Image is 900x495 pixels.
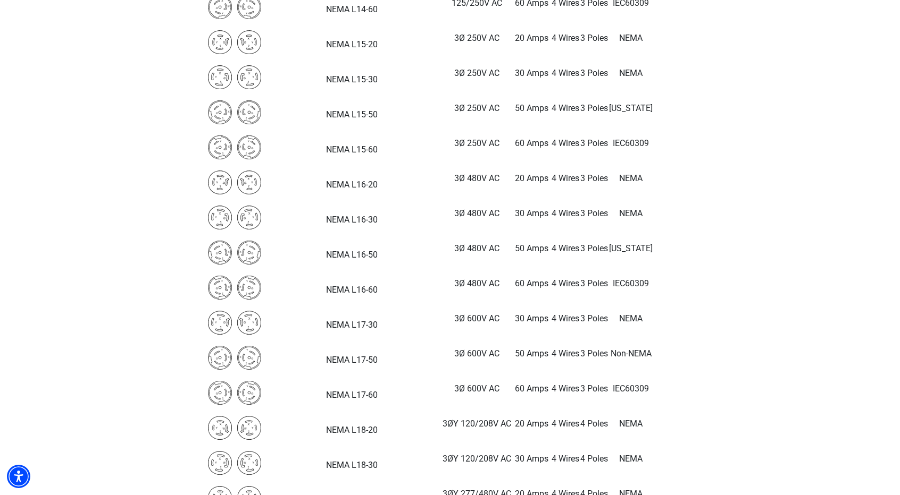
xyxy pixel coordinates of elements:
strong: NEMA L17-60 [326,390,378,400]
p: 4 Wires [552,207,579,220]
p: 3ØY 120/208V AC [443,417,511,430]
p: 4 Wires [552,102,579,115]
p: 60 Amps [512,137,551,150]
p: 3Ø 480V AC [443,207,511,220]
p: [US_STATE] [609,102,653,115]
p: 3Ø 250V AC [443,137,511,150]
p: NEMA [609,67,653,80]
p: 50 Amps [512,102,551,115]
p: NEMA [609,207,653,220]
p: 60 Amps [512,277,551,290]
p: IEC60309 [609,277,653,290]
p: 3Ø 600V AC [443,382,511,395]
img: NEMA L15-20 [208,30,261,54]
strong: NEMA L15-30 [326,74,378,84]
p: 3Ø 600V AC [443,312,511,325]
p: 4 Wires [552,32,579,45]
p: 30 Amps [512,312,551,325]
img: NEMA L17-30 [208,311,261,335]
p: 3ØY 120/208V AC [443,453,511,465]
p: 3 Poles [580,242,608,255]
p: 3 Poles [580,277,608,290]
p: 3 Poles [580,172,608,185]
p: Non-NEMA [609,347,653,360]
strong: NEMA L16-50 [326,250,378,260]
p: 4 Wires [552,137,579,150]
strong: NEMA L16-60 [326,285,378,295]
img: NEMA L16-30 [208,206,261,229]
p: 4 Wires [552,172,579,185]
p: 50 Amps [512,242,551,255]
p: 4 Wires [552,417,579,430]
p: 4 Wires [552,382,579,395]
p: 3Ø 480V AC [443,172,511,185]
p: NEMA [609,172,653,185]
strong: NEMA L17-30 [326,320,378,330]
strong: NEMA L14-60 [326,4,378,14]
p: 60 Amps [512,382,551,395]
p: [US_STATE] [609,242,653,255]
p: 4 Wires [552,453,579,465]
p: 20 Amps [512,417,551,430]
p: 3 Poles [580,382,608,395]
p: 20 Amps [512,172,551,185]
p: 4 Poles [580,417,608,430]
strong: NEMA L15-20 [326,39,378,49]
p: 30 Amps [512,67,551,80]
p: 4 Wires [552,67,579,80]
strong: NEMA L15-60 [326,144,378,155]
p: 3Ø 480V AC [443,277,511,290]
p: IEC60309 [609,382,653,395]
strong: NEMA L17-50 [326,355,378,365]
strong: NEMA L16-30 [326,215,378,225]
p: 30 Amps [512,207,551,220]
p: 3Ø 250V AC [443,32,511,45]
strong: NEMA L15-50 [326,109,378,120]
p: 3Ø 250V AC [443,67,511,80]
img: NEMA L17-60 [208,381,261,405]
p: 4 Wires [552,312,579,325]
p: 3 Poles [580,207,608,220]
p: 3Ø 250V AC [443,102,511,115]
p: 3 Poles [580,347,608,360]
p: 4 Wires [552,242,579,255]
strong: NEMA L16-20 [326,180,378,190]
p: 3 Poles [580,102,608,115]
p: 3 Poles [580,312,608,325]
img: NEMA L16-50 [208,241,261,264]
strong: NEMA L18-30 [326,460,378,470]
p: NEMA [609,417,653,430]
img: NEMA L18-30 [208,451,261,475]
p: 3 Poles [580,67,608,80]
p: 4 Wires [552,277,579,290]
p: IEC60309 [609,137,653,150]
img: NEMA L16-60 [208,276,261,300]
p: 3Ø 480V AC [443,242,511,255]
p: 20 Amps [512,32,551,45]
img: NEMA L15-50 [208,100,261,124]
strong: NEMA L18-20 [326,425,378,435]
p: NEMA [609,453,653,465]
p: 3 Poles [580,32,608,45]
img: NEMA L16-20 [208,170,261,194]
p: 30 Amps [512,453,551,465]
div: Accessibility Menu [7,465,30,488]
p: 4 Poles [580,453,608,465]
p: 3 Poles [580,137,608,150]
img: NEMA L15-30 [208,65,261,89]
p: 50 Amps [512,347,551,360]
p: 3Ø 600V AC [443,347,511,360]
img: NEMA L15-60 [208,135,261,159]
img: NEMA L17-50 [208,346,261,370]
p: 4 Wires [552,347,579,360]
p: NEMA [609,312,653,325]
img: NEMA L18-20 [208,416,261,440]
p: NEMA [609,32,653,45]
